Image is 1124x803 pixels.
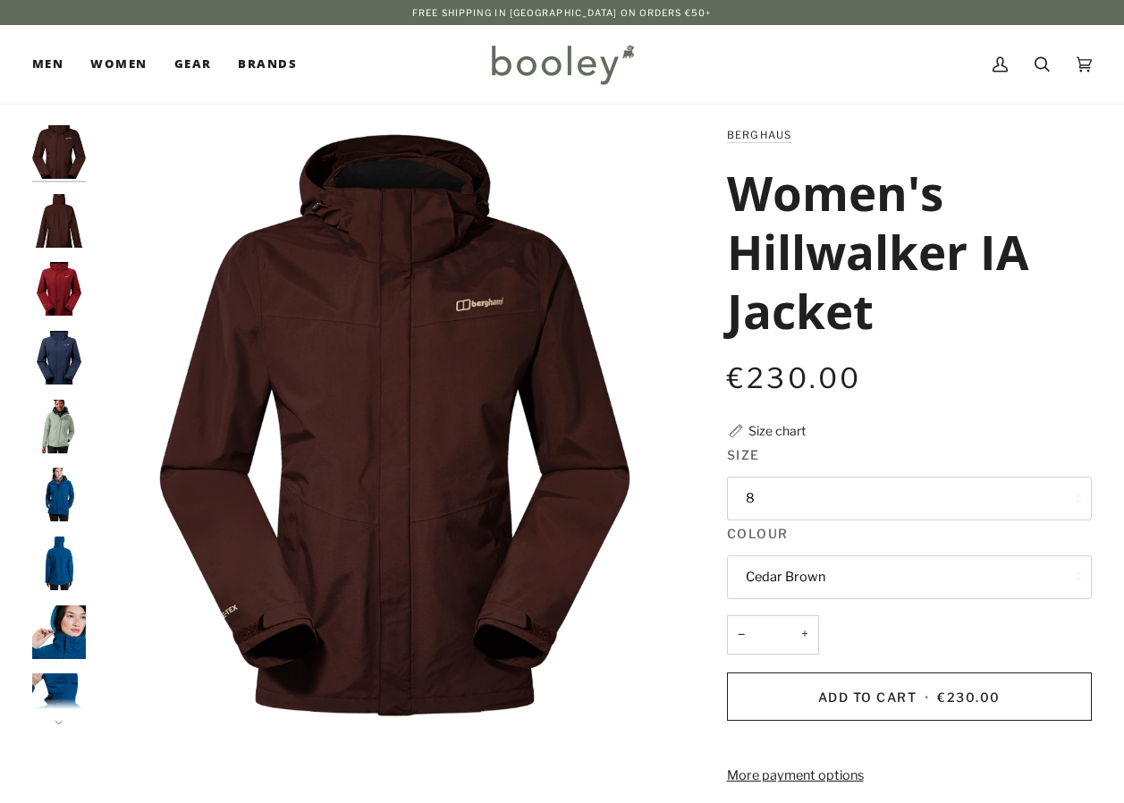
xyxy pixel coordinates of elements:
[32,468,86,521] img: Berghaus Women's Hillwalker IA Shell Jacket Blue - Booley Galway
[727,555,1092,599] button: Cedar Brown
[32,537,86,590] img: Berghaus Women's Hillwalker IA Shell Jacket Blue - Booley Galway
[727,524,789,543] span: Colour
[77,25,160,104] a: Women
[937,689,1001,705] span: €230.00
[32,194,86,248] img: Berghaus Women's Hillwalker IA Shell Jacket Cedar Brown - Booley Galway
[727,361,862,395] span: €230.00
[174,55,212,73] span: Gear
[32,331,86,385] img: Berghaus Women's Hillwalker IA Shell Jacket Dark Blue - Booley Galway
[727,129,792,141] a: Berghaus
[161,25,225,104] a: Gear
[484,38,640,90] img: Booley
[238,55,297,73] span: Brands
[748,421,806,440] div: Size chart
[727,766,1092,786] a: More payment options
[32,673,86,727] img: Berghaus Women's Hillwalker IA Shell Jacket Blue - Booley Galway
[32,125,86,179] img: Berghaus Women's Hillwalker IA Shell Jacket Cedar Brown - Booley Galway
[412,5,712,20] p: Free Shipping in [GEOGRAPHIC_DATA] on Orders €50+
[727,672,1092,721] button: Add to Cart • €230.00
[32,55,63,73] span: Men
[921,689,934,705] span: •
[32,605,86,659] img: Berghaus Women's Hillwalker IA Shell Jacket Blue - Booley Galway
[818,689,917,705] span: Add to Cart
[224,25,310,104] a: Brands
[727,615,819,655] input: Quantity
[90,55,147,73] span: Women
[727,477,1092,520] button: 8
[32,262,86,316] img: Berghaus Women's Hillwalker IA Shell Jacket Dark Red - Booley Galway
[95,125,695,725] img: Berghaus Women&#39;s Hillwalker IA Shell Jacket Cedar Brown - Booley Galway
[727,163,1078,340] h1: Women's Hillwalker IA Jacket
[32,400,86,453] img: Berghaus Women's Hillwalker IA Jacket Green Salt - Booley Galway
[727,615,756,655] button: −
[95,125,695,725] div: Berghaus Women's Hillwalker IA Shell Jacket Cedar Brown - Booley Galway
[790,615,819,655] button: +
[727,445,760,464] span: Size
[32,25,77,104] a: Men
